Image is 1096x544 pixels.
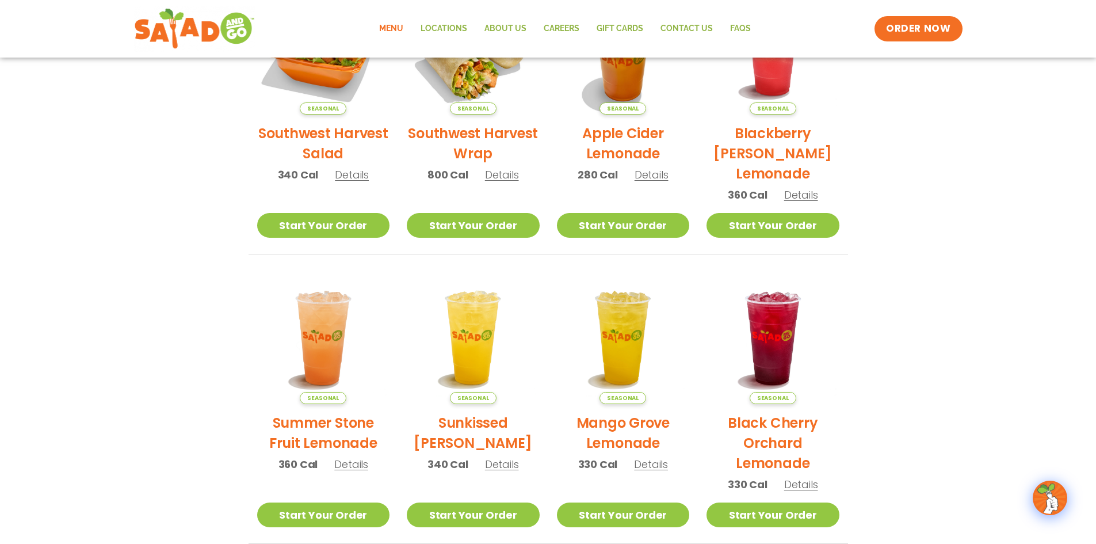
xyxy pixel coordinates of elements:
a: Contact Us [652,16,721,42]
h2: Southwest Harvest Salad [257,123,390,163]
a: Careers [535,16,588,42]
img: Product photo for Summer Stone Fruit Lemonade [257,272,390,405]
span: Details [485,457,519,471]
a: Start Your Order [707,503,839,527]
a: FAQs [721,16,759,42]
a: Start Your Order [257,503,390,527]
span: Details [635,168,669,182]
nav: Menu [371,16,759,42]
span: Seasonal [450,102,497,115]
span: Seasonal [599,102,646,115]
span: 340 Cal [278,167,319,182]
span: 360 Cal [278,456,318,472]
a: Start Your Order [257,213,390,238]
span: Seasonal [450,392,497,404]
span: 330 Cal [578,456,618,472]
span: Details [335,168,369,182]
span: Details [634,457,668,471]
span: Seasonal [300,392,346,404]
span: 360 Cal [728,187,767,203]
img: Product photo for Black Cherry Orchard Lemonade [707,272,839,405]
a: Start Your Order [557,213,690,238]
img: Product photo for Sunkissed Yuzu Lemonade [407,272,540,405]
a: ORDER NOW [874,16,962,41]
a: Start Your Order [557,503,690,527]
h2: Apple Cider Lemonade [557,123,690,163]
a: Start Your Order [407,213,540,238]
img: new-SAG-logo-768×292 [134,6,255,52]
h2: Blackberry [PERSON_NAME] Lemonade [707,123,839,184]
span: Seasonal [750,102,796,115]
span: ORDER NOW [886,22,950,36]
h2: Mango Grove Lemonade [557,413,690,453]
img: wpChatIcon [1034,482,1066,514]
a: About Us [476,16,535,42]
span: 340 Cal [427,456,468,472]
span: Details [784,477,818,492]
span: Details [334,457,368,471]
span: Details [784,188,818,202]
h2: Summer Stone Fruit Lemonade [257,413,390,453]
img: Product photo for Mango Grove Lemonade [557,272,690,405]
a: Locations [412,16,476,42]
span: 280 Cal [578,167,618,182]
span: Seasonal [599,392,646,404]
a: Start Your Order [407,503,540,527]
span: Details [485,168,519,182]
a: Start Your Order [707,213,839,238]
h2: Black Cherry Orchard Lemonade [707,413,839,473]
span: Seasonal [750,392,796,404]
a: Menu [371,16,412,42]
h2: Southwest Harvest Wrap [407,123,540,163]
span: 800 Cal [427,167,468,182]
h2: Sunkissed [PERSON_NAME] [407,413,540,453]
a: GIFT CARDS [588,16,652,42]
span: Seasonal [300,102,346,115]
span: 330 Cal [728,477,767,492]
